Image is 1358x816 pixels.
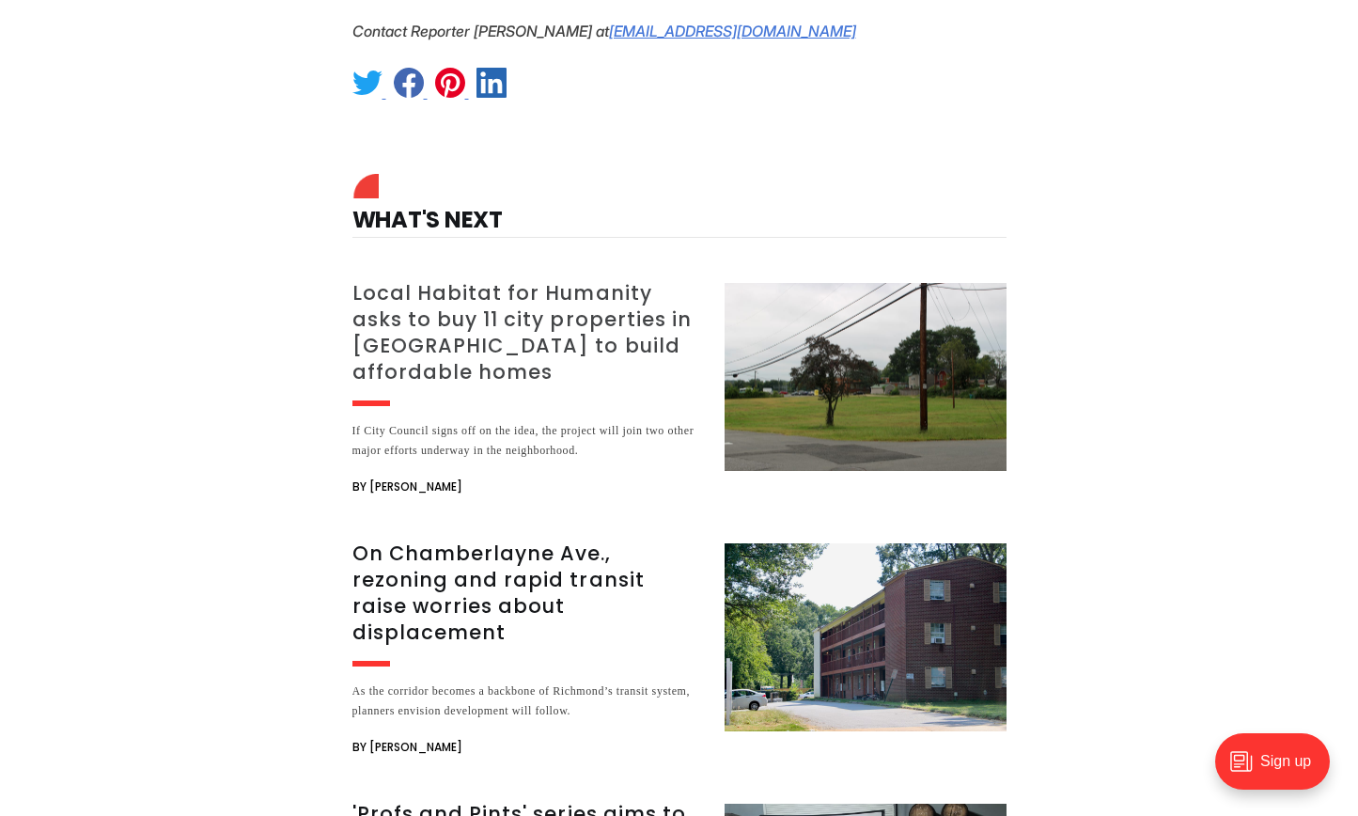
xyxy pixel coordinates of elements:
iframe: portal-trigger [1199,724,1358,816]
span: By [PERSON_NAME] [352,476,462,498]
h4: What's Next [352,179,1007,238]
img: Local Habitat for Humanity asks to buy 11 city properties in Northside to build affordable homes [725,283,1007,471]
span: By [PERSON_NAME] [352,736,462,759]
h3: On Chamberlayne Ave., rezoning and rapid transit raise worries about displacement [352,541,702,646]
h3: Local Habitat for Humanity asks to buy 11 city properties in [GEOGRAPHIC_DATA] to build affordabl... [352,280,702,385]
a: On Chamberlayne Ave., rezoning and rapid transit raise worries about displacement As the corridor... [352,543,1007,759]
em: Contact Reporter [PERSON_NAME] at [352,22,609,40]
a: [EMAIL_ADDRESS][DOMAIN_NAME] [609,22,856,40]
img: On Chamberlayne Ave., rezoning and rapid transit raise worries about displacement [725,543,1007,731]
a: Local Habitat for Humanity asks to buy 11 city properties in [GEOGRAPHIC_DATA] to build affordabl... [352,283,1007,498]
div: As the corridor becomes a backbone of Richmond’s transit system, planners envision development wi... [352,682,702,721]
div: If City Council signs off on the idea, the project will join two other major efforts underway in ... [352,421,702,461]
